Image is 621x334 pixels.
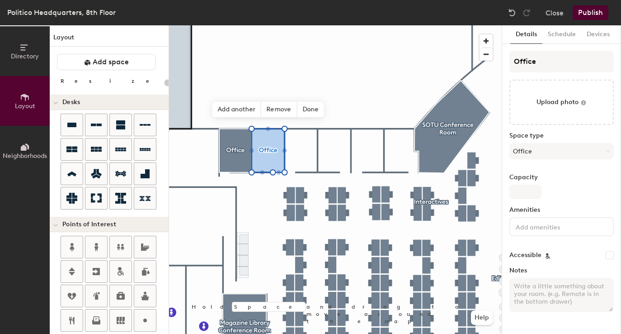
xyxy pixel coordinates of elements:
[57,54,155,70] button: Add space
[542,25,581,44] button: Schedule
[11,52,39,60] span: Directory
[7,7,116,18] div: Politico Headquarters, 8th Floor
[62,221,116,228] span: Points of Interest
[509,132,614,139] label: Space type
[93,57,129,67] span: Add space
[61,77,160,85] div: Resize
[509,143,614,159] button: Office
[573,5,608,20] button: Publish
[50,33,169,47] h1: Layout
[509,206,614,214] label: Amenities
[62,99,80,106] span: Desks
[508,8,517,17] img: Undo
[581,25,615,44] button: Devices
[509,267,614,274] label: Notes
[509,252,541,259] label: Accessible
[546,5,564,20] button: Close
[509,174,614,181] label: Capacity
[471,310,493,325] button: Help
[261,102,297,117] span: Remove
[297,102,324,117] span: Done
[212,102,261,117] span: Add another
[514,221,595,232] input: Add amenities
[3,152,47,160] span: Neighborhoods
[510,25,542,44] button: Details
[15,102,35,110] span: Layout
[522,8,531,17] img: Redo
[509,80,614,125] button: Upload photo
